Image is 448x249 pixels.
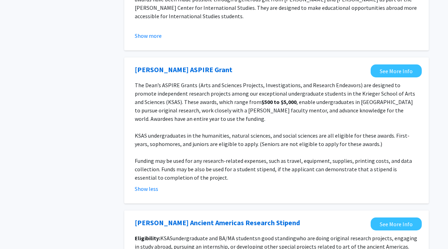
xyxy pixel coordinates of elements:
p: KSAS undergraduates in the humanities, natural sciences, and social sciences are all eligible for... [135,131,418,148]
button: Show more [135,32,162,40]
strong: $500 to $5,000 [261,98,296,105]
p: The Dean’s ASPIRE Grants (Arts and Sciences Projects, Investigations, and Research Endeavors) are... [135,81,418,123]
button: Show less [135,185,158,193]
iframe: Chat [5,217,30,244]
a: Opens in a new tab [371,217,422,230]
a: Opens in a new tab [371,64,422,77]
p: Funding may be used for any research-related expenses, such as travel, equipment, supplies, print... [135,157,418,182]
a: Opens in a new tab [135,64,232,75]
a: Opens in a new tab [135,217,300,228]
strong: Eligibility: [135,235,160,242]
span: undergraduate and BA/MA students [173,235,257,242]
